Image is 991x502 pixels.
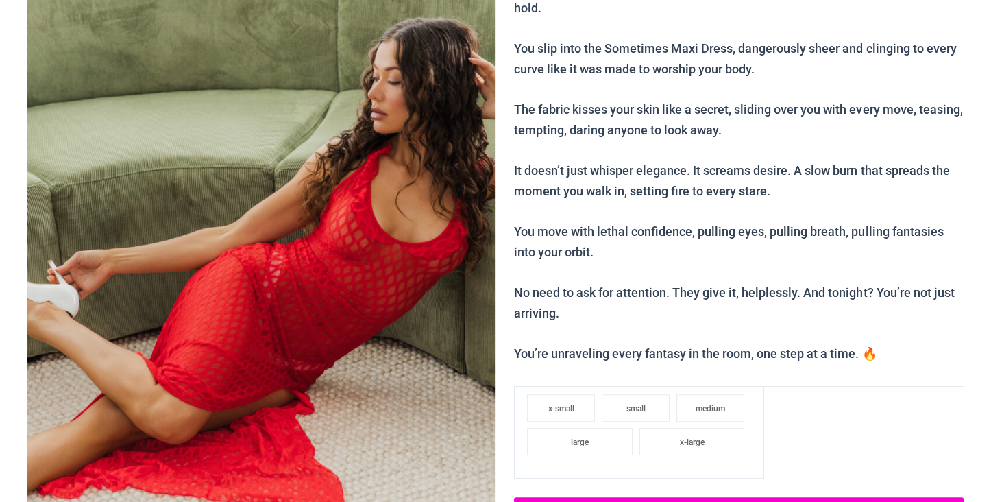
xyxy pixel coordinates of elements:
[626,404,646,414] span: small
[680,438,705,447] span: x-large
[548,404,574,414] span: x-small
[571,438,589,447] span: large
[676,394,744,422] li: medium
[527,394,595,422] li: x-small
[527,428,633,455] li: large
[602,394,670,422] li: small
[696,404,725,414] span: medium
[639,428,745,455] li: x-large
